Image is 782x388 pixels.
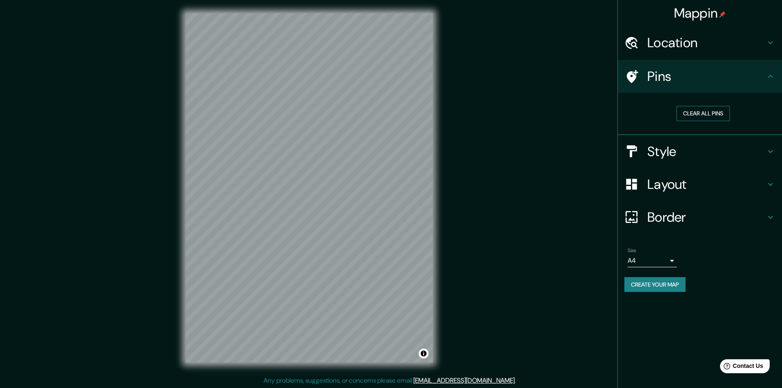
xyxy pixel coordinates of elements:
h4: Mappin [674,5,726,21]
div: Pins [618,60,782,93]
div: A4 [628,254,677,267]
h4: Layout [647,176,766,193]
div: Border [618,201,782,234]
div: Style [618,135,782,168]
iframe: Help widget launcher [709,356,773,379]
label: Size [628,247,636,254]
div: . [516,376,517,386]
canvas: Map [186,13,433,363]
div: Location [618,26,782,59]
h4: Pins [647,68,766,85]
a: [EMAIL_ADDRESS][DOMAIN_NAME] [413,376,515,385]
div: Layout [618,168,782,201]
img: pin-icon.png [719,11,726,18]
button: Toggle attribution [419,349,429,358]
p: Any problems, suggestions, or concerns please email . [264,376,516,386]
h4: Border [647,209,766,225]
div: . [517,376,519,386]
h4: Location [647,34,766,51]
button: Create your map [624,277,686,292]
h4: Style [647,143,766,160]
button: Clear all pins [677,106,730,121]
